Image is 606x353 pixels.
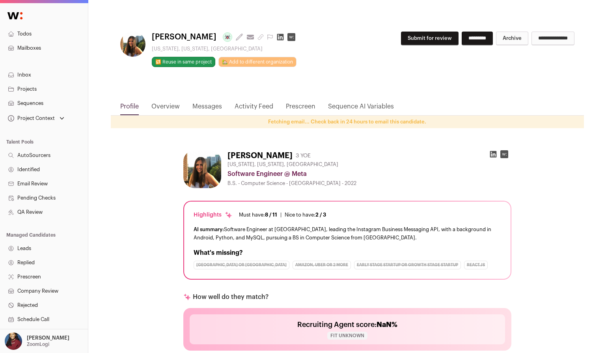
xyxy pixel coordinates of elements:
[496,32,528,45] button: Archive
[327,332,367,340] span: Fit Unknown
[111,119,584,125] p: Fetching email... Check back in 24 hours to email this candidate.
[194,261,289,269] div: [GEOGRAPHIC_DATA] or [GEOGRAPHIC_DATA]
[27,335,69,341] p: [PERSON_NAME]
[227,161,338,168] span: [US_STATE], [US_STATE], [GEOGRAPHIC_DATA]
[194,225,501,242] div: Software Engineer at [GEOGRAPHIC_DATA], leading the Instagram Business Messaging API, with a back...
[286,102,315,115] a: Prescreen
[297,319,397,330] h2: Recruiting Agent score:
[239,212,277,218] div: Must have:
[227,169,511,179] div: Software Engineer @ Meta
[239,212,326,218] ul: |
[328,102,394,115] a: Sequence AI Variables
[227,150,293,161] h1: [PERSON_NAME]
[464,261,488,269] div: React.js
[296,152,311,160] div: 3 YOE
[285,212,326,218] div: Nice to have:
[194,227,224,232] span: AI summary:
[3,8,27,24] img: Wellfound
[152,57,215,67] button: 🔂 Reuse in same project
[152,46,298,52] div: [US_STATE], [US_STATE], [GEOGRAPHIC_DATA]
[235,102,273,115] a: Activity Feed
[183,150,221,188] img: f7571c6bf4501a00d542a58f32d5a7a0a0dc56ecf3930f752d8cd3b7a415f423.jpg
[354,261,461,269] div: Early Stage Startup or Growth Stage Startup
[120,32,145,57] img: f7571c6bf4501a00d542a58f32d5a7a0a0dc56ecf3930f752d8cd3b7a415f423.jpg
[6,113,66,124] button: Open dropdown
[377,321,397,328] span: NaN%
[293,261,351,269] div: Amazon, Uber or 2 more
[6,115,55,121] div: Project Context
[152,32,216,43] span: [PERSON_NAME]
[194,211,233,219] div: Highlights
[315,212,326,217] span: 2 / 3
[194,248,501,258] h2: What's missing?
[192,102,222,115] a: Messages
[3,332,71,350] button: Open dropdown
[5,332,22,350] img: 10010497-medium_jpg
[27,341,49,347] p: ZoomLogi
[120,102,139,115] a: Profile
[218,57,296,67] a: 🏡 Add to different organization
[401,32,459,45] button: Submit for review
[227,180,511,187] div: B.S. - Computer Science - [GEOGRAPHIC_DATA] - 2022
[151,102,180,115] a: Overview
[193,292,269,302] p: How well do they match?
[265,212,277,217] span: 8 / 11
